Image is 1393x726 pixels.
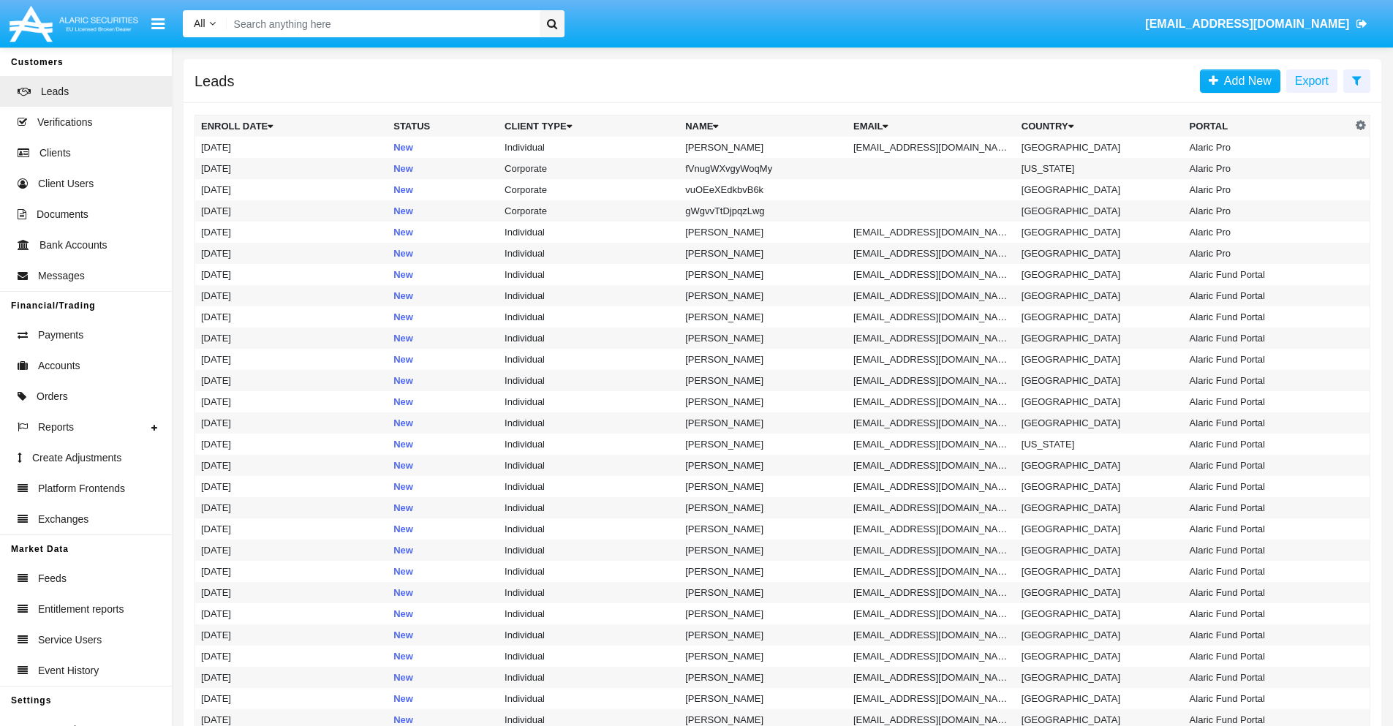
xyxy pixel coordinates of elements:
[679,328,847,349] td: [PERSON_NAME]
[499,328,679,349] td: Individual
[679,582,847,603] td: [PERSON_NAME]
[679,200,847,222] td: gWgvvTtDjpqzLwg
[847,497,1016,518] td: [EMAIL_ADDRESS][DOMAIN_NAME]
[499,391,679,412] td: Individual
[388,476,499,497] td: New
[1184,434,1352,455] td: Alaric Fund Portal
[388,603,499,624] td: New
[847,582,1016,603] td: [EMAIL_ADDRESS][DOMAIN_NAME]
[195,179,388,200] td: [DATE]
[1218,75,1272,87] span: Add New
[195,624,388,646] td: [DATE]
[1184,370,1352,391] td: Alaric Fund Portal
[195,116,388,137] th: Enroll Date
[388,540,499,561] td: New
[1184,349,1352,370] td: Alaric Fund Portal
[847,391,1016,412] td: [EMAIL_ADDRESS][DOMAIN_NAME]
[847,434,1016,455] td: [EMAIL_ADDRESS][DOMAIN_NAME]
[195,497,388,518] td: [DATE]
[847,243,1016,264] td: [EMAIL_ADDRESS][DOMAIN_NAME]
[847,137,1016,158] td: [EMAIL_ADDRESS][DOMAIN_NAME]
[1016,370,1184,391] td: [GEOGRAPHIC_DATA]
[499,264,679,285] td: Individual
[1016,137,1184,158] td: [GEOGRAPHIC_DATA]
[388,688,499,709] td: New
[679,306,847,328] td: [PERSON_NAME]
[195,412,388,434] td: [DATE]
[195,306,388,328] td: [DATE]
[847,667,1016,688] td: [EMAIL_ADDRESS][DOMAIN_NAME]
[499,455,679,476] td: Individual
[38,602,124,617] span: Entitlement reports
[195,222,388,243] td: [DATE]
[847,370,1016,391] td: [EMAIL_ADDRESS][DOMAIN_NAME]
[847,412,1016,434] td: [EMAIL_ADDRESS][DOMAIN_NAME]
[38,268,85,284] span: Messages
[1016,412,1184,434] td: [GEOGRAPHIC_DATA]
[1184,306,1352,328] td: Alaric Fund Portal
[847,518,1016,540] td: [EMAIL_ADDRESS][DOMAIN_NAME]
[847,540,1016,561] td: [EMAIL_ADDRESS][DOMAIN_NAME]
[499,667,679,688] td: Individual
[847,285,1016,306] td: [EMAIL_ADDRESS][DOMAIN_NAME]
[1016,667,1184,688] td: [GEOGRAPHIC_DATA]
[38,328,83,343] span: Payments
[1184,222,1352,243] td: Alaric Pro
[499,306,679,328] td: Individual
[388,264,499,285] td: New
[1016,688,1184,709] td: [GEOGRAPHIC_DATA]
[499,476,679,497] td: Individual
[679,518,847,540] td: [PERSON_NAME]
[388,561,499,582] td: New
[388,434,499,455] td: New
[499,222,679,243] td: Individual
[388,391,499,412] td: New
[679,476,847,497] td: [PERSON_NAME]
[679,455,847,476] td: [PERSON_NAME]
[499,540,679,561] td: Individual
[195,667,388,688] td: [DATE]
[1016,222,1184,243] td: [GEOGRAPHIC_DATA]
[37,115,92,130] span: Verifications
[37,207,88,222] span: Documents
[499,646,679,667] td: Individual
[195,328,388,349] td: [DATE]
[499,603,679,624] td: Individual
[499,179,679,200] td: Corporate
[1016,624,1184,646] td: [GEOGRAPHIC_DATA]
[388,412,499,434] td: New
[499,624,679,646] td: Individual
[1184,285,1352,306] td: Alaric Fund Portal
[227,10,535,37] input: Search
[1016,603,1184,624] td: [GEOGRAPHIC_DATA]
[847,561,1016,582] td: [EMAIL_ADDRESS][DOMAIN_NAME]
[195,561,388,582] td: [DATE]
[499,497,679,518] td: Individual
[679,646,847,667] td: [PERSON_NAME]
[679,222,847,243] td: [PERSON_NAME]
[195,603,388,624] td: [DATE]
[37,389,68,404] span: Orders
[388,582,499,603] td: New
[1016,582,1184,603] td: [GEOGRAPHIC_DATA]
[195,518,388,540] td: [DATE]
[1016,497,1184,518] td: [GEOGRAPHIC_DATA]
[1016,455,1184,476] td: [GEOGRAPHIC_DATA]
[388,200,499,222] td: New
[1184,603,1352,624] td: Alaric Fund Portal
[499,370,679,391] td: Individual
[1286,69,1337,93] button: Export
[1139,4,1375,45] a: [EMAIL_ADDRESS][DOMAIN_NAME]
[1016,518,1184,540] td: [GEOGRAPHIC_DATA]
[388,328,499,349] td: New
[1016,561,1184,582] td: [GEOGRAPHIC_DATA]
[1184,200,1352,222] td: Alaric Pro
[1184,497,1352,518] td: Alaric Fund Portal
[679,434,847,455] td: [PERSON_NAME]
[388,370,499,391] td: New
[388,349,499,370] td: New
[847,646,1016,667] td: [EMAIL_ADDRESS][DOMAIN_NAME]
[499,116,679,137] th: Client Type
[183,16,227,31] a: All
[195,243,388,264] td: [DATE]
